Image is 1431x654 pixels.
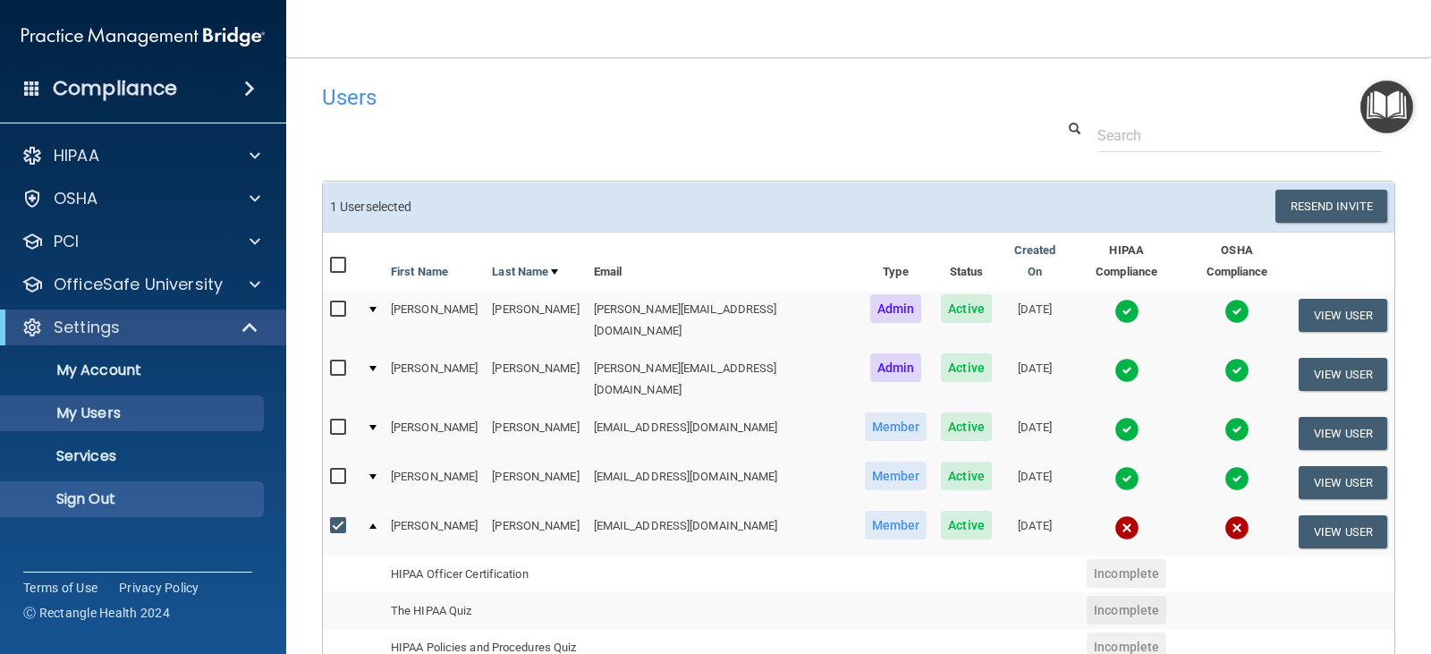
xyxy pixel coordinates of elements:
[999,507,1071,556] td: [DATE]
[1224,466,1249,491] img: tick.e7d51cea.svg
[870,353,922,382] span: Admin
[587,507,858,556] td: [EMAIL_ADDRESS][DOMAIN_NAME]
[941,511,992,539] span: Active
[1224,299,1249,324] img: tick.e7d51cea.svg
[1182,233,1291,291] th: OSHA Compliance
[587,233,858,291] th: Email
[1114,358,1139,383] img: tick.e7d51cea.svg
[1299,299,1387,332] button: View User
[485,409,586,458] td: [PERSON_NAME]
[54,145,99,166] p: HIPAA
[865,412,927,441] span: Member
[384,409,485,458] td: [PERSON_NAME]
[322,86,937,109] h4: Users
[1071,233,1182,291] th: HIPAA Compliance
[1087,559,1166,588] span: Incomplete
[384,556,587,592] td: HIPAA Officer Certification
[119,579,199,597] a: Privacy Policy
[999,409,1071,458] td: [DATE]
[941,353,992,382] span: Active
[934,233,999,291] th: Status
[1114,417,1139,442] img: tick.e7d51cea.svg
[21,19,265,55] img: PMB logo
[1299,417,1387,450] button: View User
[1114,466,1139,491] img: tick.e7d51cea.svg
[54,231,79,252] p: PCI
[53,76,177,101] h4: Compliance
[865,511,927,539] span: Member
[1114,299,1139,324] img: tick.e7d51cea.svg
[587,409,858,458] td: [EMAIL_ADDRESS][DOMAIN_NAME]
[485,291,586,350] td: [PERSON_NAME]
[485,458,586,507] td: [PERSON_NAME]
[21,317,259,338] a: Settings
[384,592,587,629] td: The HIPAA Quiz
[941,462,992,490] span: Active
[12,490,256,508] p: Sign Out
[384,458,485,507] td: [PERSON_NAME]
[941,412,992,441] span: Active
[1224,417,1249,442] img: tick.e7d51cea.svg
[384,350,485,409] td: [PERSON_NAME]
[587,458,858,507] td: [EMAIL_ADDRESS][DOMAIN_NAME]
[54,274,223,295] p: OfficeSafe University
[384,507,485,556] td: [PERSON_NAME]
[1299,515,1387,548] button: View User
[1360,81,1413,133] button: Open Resource Center
[865,462,927,490] span: Member
[391,261,448,283] a: First Name
[1114,515,1139,540] img: cross.ca9f0e7f.svg
[330,200,845,214] h6: 1 User selected
[1097,119,1382,152] input: Search
[870,294,922,323] span: Admin
[1006,240,1063,283] a: Created On
[1299,358,1387,391] button: View User
[941,294,992,323] span: Active
[12,447,256,465] p: Services
[1275,190,1387,223] button: Resend Invite
[12,361,256,379] p: My Account
[1087,596,1166,624] span: Incomplete
[1122,535,1410,607] iframe: Drift Widget Chat Controller
[999,291,1071,350] td: [DATE]
[1224,358,1249,383] img: tick.e7d51cea.svg
[1299,466,1387,499] button: View User
[21,188,260,209] a: OSHA
[54,317,120,338] p: Settings
[21,274,260,295] a: OfficeSafe University
[999,458,1071,507] td: [DATE]
[21,231,260,252] a: PCI
[587,350,858,409] td: [PERSON_NAME][EMAIL_ADDRESS][DOMAIN_NAME]
[485,507,586,556] td: [PERSON_NAME]
[587,291,858,350] td: [PERSON_NAME][EMAIL_ADDRESS][DOMAIN_NAME]
[858,233,935,291] th: Type
[21,145,260,166] a: HIPAA
[12,404,256,422] p: My Users
[999,350,1071,409] td: [DATE]
[384,291,485,350] td: [PERSON_NAME]
[1224,515,1249,540] img: cross.ca9f0e7f.svg
[54,188,98,209] p: OSHA
[485,350,586,409] td: [PERSON_NAME]
[23,604,170,622] span: Ⓒ Rectangle Health 2024
[492,261,558,283] a: Last Name
[23,579,97,597] a: Terms of Use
